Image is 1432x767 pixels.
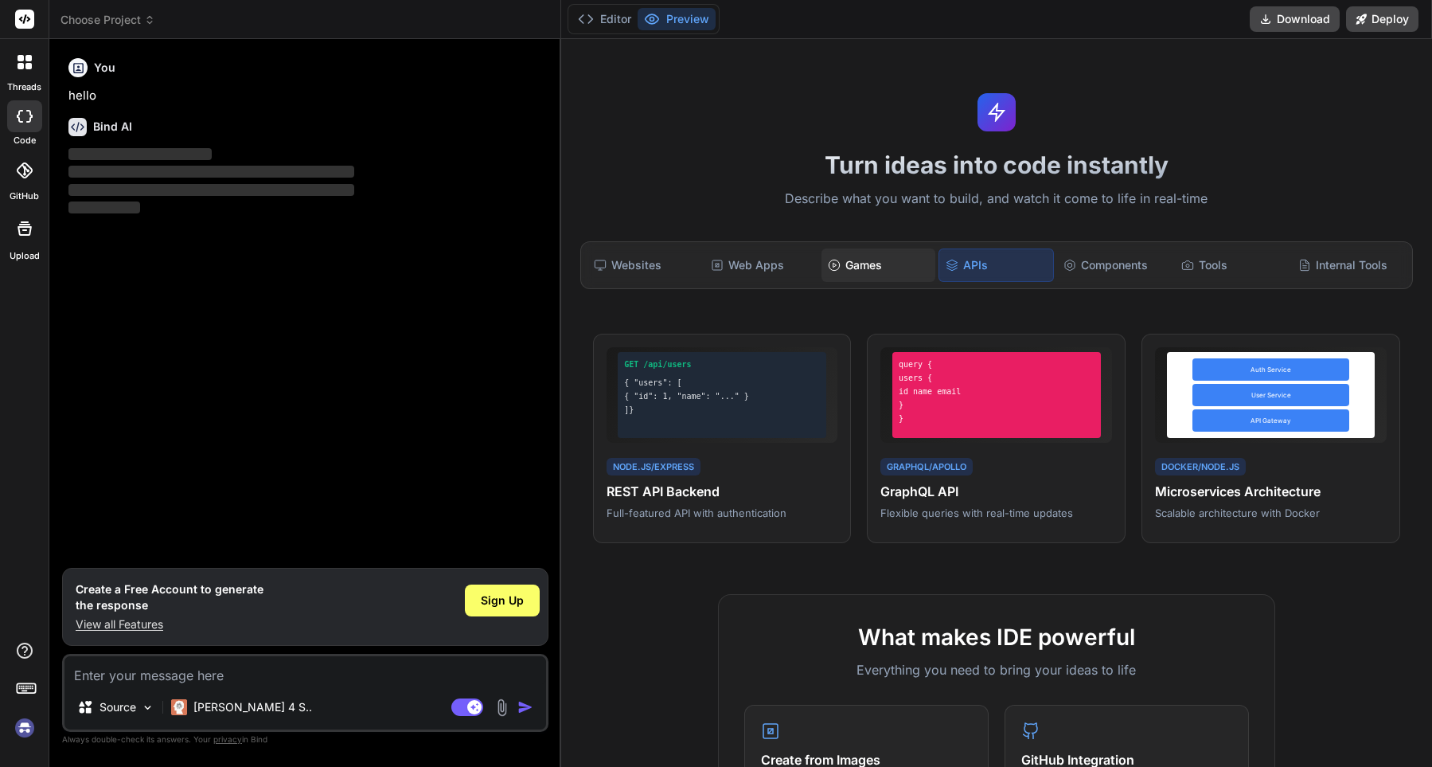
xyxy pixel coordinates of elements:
[1192,409,1349,432] div: API Gateway
[899,385,1094,397] div: id name email
[493,699,511,717] img: attachment
[1192,384,1349,406] div: User Service
[68,166,354,178] span: ‌
[60,12,155,28] span: Choose Project
[624,377,820,389] div: { "users": [
[744,620,1249,654] h2: What makes IDE powerful
[899,399,1094,411] div: }
[1155,506,1387,520] p: Scalable architecture with Docker
[141,701,154,714] img: Pick Models
[607,482,838,501] h4: REST API Backend
[1292,248,1406,282] div: Internal Tools
[821,248,935,282] div: Games
[624,404,820,416] div: ]}
[624,358,820,370] div: GET /api/users
[171,699,187,715] img: Claude 4 Sonnet
[744,660,1249,679] p: Everything you need to bring your ideas to life
[880,482,1112,501] h4: GraphQL API
[607,458,700,476] div: Node.js/Express
[62,732,548,747] p: Always double-check its answers. Your in Bind
[76,581,263,613] h1: Create a Free Account to generate the response
[572,8,638,30] button: Editor
[571,189,1422,209] p: Describe what you want to build, and watch it come to life in real-time
[880,458,973,476] div: GraphQL/Apollo
[899,358,1094,370] div: query {
[571,151,1422,179] h1: Turn ideas into code instantly
[1155,458,1246,476] div: Docker/Node.js
[481,593,524,609] span: Sign Up
[68,87,545,105] p: hello
[213,734,242,744] span: privacy
[938,248,1054,282] div: APIs
[607,506,838,520] p: Full-featured API with authentication
[14,134,36,147] label: code
[1155,482,1387,501] h4: Microservices Architecture
[93,119,132,135] h6: Bind AI
[899,372,1094,384] div: users {
[1057,248,1171,282] div: Components
[94,60,115,76] h6: You
[1346,6,1418,32] button: Deploy
[10,249,40,263] label: Upload
[10,190,39,203] label: GitHub
[193,699,312,715] p: [PERSON_NAME] 4 S..
[1175,248,1289,282] div: Tools
[624,390,820,402] div: { "id": 1, "name": "..." }
[899,413,1094,425] div: }
[7,80,41,94] label: threads
[1250,6,1340,32] button: Download
[880,506,1112,520] p: Flexible queries with real-time updates
[68,148,212,160] span: ‌
[76,616,263,632] p: View all Features
[68,202,140,213] span: ‌
[11,714,38,742] img: signin
[704,248,818,282] div: Web Apps
[638,8,716,30] button: Preview
[99,699,136,715] p: Source
[1192,358,1349,381] div: Auth Service
[68,184,354,196] span: ‌
[517,699,533,715] img: icon
[587,248,701,282] div: Websites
